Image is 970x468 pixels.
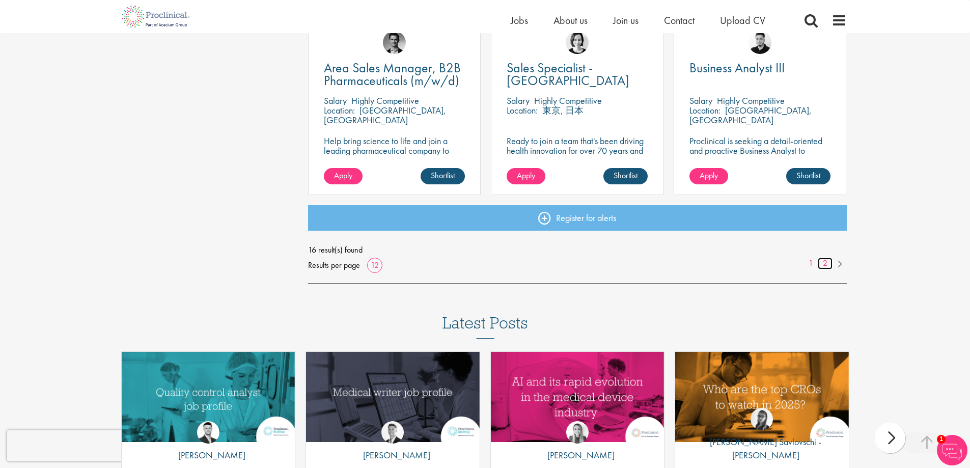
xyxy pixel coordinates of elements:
a: Link to a post [306,352,480,442]
a: George Watson [PERSON_NAME] [355,421,430,467]
span: Apply [700,170,718,181]
p: Highly Competitive [534,95,602,106]
p: [PERSON_NAME] [171,449,245,462]
span: 16 result(s) found [308,242,847,258]
a: Theodora Savlovschi - Wicks [PERSON_NAME] Savlovschi - [PERSON_NAME] [675,408,849,466]
a: Jobs [511,14,528,27]
a: Sales Specialist - [GEOGRAPHIC_DATA] [507,62,648,87]
a: Hannah Burke [PERSON_NAME] [540,421,615,467]
img: Theodora Savlovschi - Wicks [751,408,773,430]
img: Max Slevogt [383,31,406,54]
p: Ready to join a team that's been driving health innovation for over 70 years and build a career y... [507,136,648,175]
a: Joshua Godden [PERSON_NAME] [171,421,245,467]
p: Help bring science to life and join a leading pharmaceutical company to play a key role in drivin... [324,136,465,175]
span: 1 [937,435,946,444]
span: Salary [507,95,530,106]
a: 2 [818,258,833,269]
a: Apply [324,168,363,184]
p: [GEOGRAPHIC_DATA], [GEOGRAPHIC_DATA] [324,104,446,126]
a: Area Sales Manager, B2B Pharmaceuticals (m/w/d) [324,62,465,87]
h3: Latest Posts [442,314,528,339]
img: Nic Choa [566,31,589,54]
span: Salary [324,95,347,106]
a: 12 [367,260,382,270]
p: Highly Competitive [351,95,419,106]
div: next [875,423,905,453]
img: Chatbot [937,435,967,465]
a: Link to a post [491,352,664,442]
p: [PERSON_NAME] [540,449,615,462]
p: [PERSON_NAME] Savlovschi - [PERSON_NAME] [675,435,849,461]
span: Location: [507,104,538,116]
span: Sales Specialist - [GEOGRAPHIC_DATA] [507,59,629,89]
img: George Watson [381,421,404,444]
p: 東京, 日本 [542,104,584,116]
span: Location: [324,104,355,116]
a: Contact [664,14,695,27]
p: [GEOGRAPHIC_DATA], [GEOGRAPHIC_DATA] [689,104,812,126]
img: quality control analyst job profile [122,352,295,442]
p: Proclinical is seeking a detail-oriented and proactive Business Analyst to support pharmaceutical... [689,136,830,184]
a: Business Analyst III [689,62,830,74]
iframe: reCAPTCHA [7,430,137,461]
a: Shortlist [786,168,830,184]
a: About us [553,14,588,27]
img: AI and Its Impact on the Medical Device Industry | Proclinical [491,352,664,442]
span: Business Analyst III [689,59,785,76]
a: Link to a post [675,352,849,442]
span: Apply [517,170,535,181]
span: Location: [689,104,720,116]
img: Hannah Burke [566,421,589,444]
img: Anderson Maldonado [749,31,771,54]
img: Top 10 CROs 2025 | Proclinical [675,352,849,442]
span: Area Sales Manager, B2B Pharmaceuticals (m/w/d) [324,59,461,89]
a: Join us [613,14,639,27]
a: Upload CV [720,14,765,27]
span: Apply [334,170,352,181]
img: Joshua Godden [197,421,219,444]
a: Apply [689,168,728,184]
span: Salary [689,95,712,106]
a: Register for alerts [308,205,847,231]
a: Apply [507,168,545,184]
p: Highly Competitive [717,95,785,106]
p: [PERSON_NAME] [355,449,430,462]
a: Shortlist [603,168,648,184]
img: Medical writer job profile [306,352,480,442]
a: Link to a post [122,352,295,442]
a: 1 [803,258,818,269]
a: Shortlist [421,168,465,184]
span: Results per page [308,258,360,273]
